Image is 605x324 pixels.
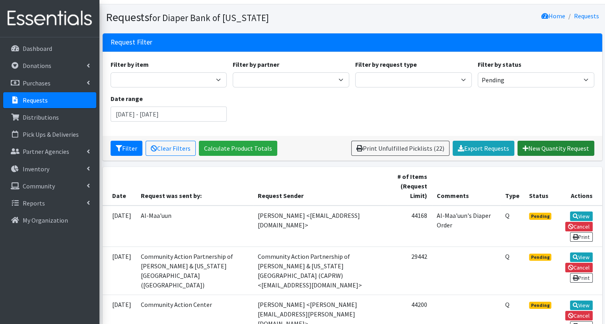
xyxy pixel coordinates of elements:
th: Date [103,167,136,206]
a: Clear Filters [146,141,196,156]
a: View [570,252,593,262]
span: Pending [529,213,552,220]
td: Community Action Partnership of [PERSON_NAME] & [US_STATE][GEOGRAPHIC_DATA] ([GEOGRAPHIC_DATA]) [136,246,253,295]
h1: Requests [106,10,350,24]
a: View [570,301,593,310]
span: Pending [529,254,552,261]
a: Distributions [3,109,96,125]
a: Print [570,232,593,242]
a: Print Unfulfilled Picklists (22) [351,141,449,156]
p: Dashboard [23,45,52,52]
a: Donations [3,58,96,74]
input: January 1, 2011 - December 31, 2011 [111,107,227,122]
a: Reports [3,195,96,211]
th: Actions [556,167,602,206]
a: Pick Ups & Deliveries [3,126,96,142]
td: Al-Maa'uun's Diaper Order [432,206,500,247]
td: Al-Maa'uun [136,206,253,247]
p: My Organization [23,216,68,224]
th: Comments [432,167,500,206]
label: Filter by item [111,60,149,69]
td: [DATE] [103,206,136,247]
label: Filter by status [478,60,521,69]
a: Community [3,178,96,194]
a: Home [541,12,565,20]
th: # of Items (Request Limit) [387,167,432,206]
a: My Organization [3,212,96,228]
p: Reports [23,199,45,207]
abbr: Quantity [505,252,510,260]
a: Print [570,273,593,283]
label: Date range [111,94,143,103]
a: Requests [3,92,96,108]
a: Cancel [565,222,593,231]
small: for Diaper Bank of [US_STATE] [149,12,269,23]
td: 29442 [387,246,432,295]
a: Calculate Product Totals [199,141,277,156]
p: Community [23,182,55,190]
p: Partner Agencies [23,147,69,155]
label: Filter by request type [355,60,417,69]
p: Distributions [23,113,59,121]
abbr: Quantity [505,211,510,219]
button: Filter [111,141,142,156]
th: Type [500,167,524,206]
a: Export Requests [453,141,514,156]
th: Request Sender [253,167,387,206]
a: New Quantity Request [517,141,594,156]
td: Community Action Partnership of [PERSON_NAME] & [US_STATE][GEOGRAPHIC_DATA] (CAPRW) <[EMAIL_ADDRE... [253,246,387,295]
p: Inventory [23,165,49,173]
td: 44168 [387,206,432,247]
a: Requests [574,12,599,20]
a: Dashboard [3,41,96,56]
a: Purchases [3,75,96,91]
img: HumanEssentials [3,5,96,32]
p: Purchases [23,79,51,87]
p: Pick Ups & Deliveries [23,130,79,138]
abbr: Quantity [505,301,510,308]
a: Partner Agencies [3,144,96,159]
td: [PERSON_NAME] <[EMAIL_ADDRESS][DOMAIN_NAME]> [253,206,387,247]
h3: Request Filter [111,38,152,47]
a: View [570,211,593,221]
a: Cancel [565,263,593,272]
p: Donations [23,62,51,70]
th: Status [524,167,556,206]
a: Cancel [565,311,593,320]
label: Filter by partner [233,60,279,69]
th: Request was sent by: [136,167,253,206]
a: Inventory [3,161,96,177]
td: [DATE] [103,246,136,295]
span: Pending [529,302,552,309]
p: Requests [23,96,48,104]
